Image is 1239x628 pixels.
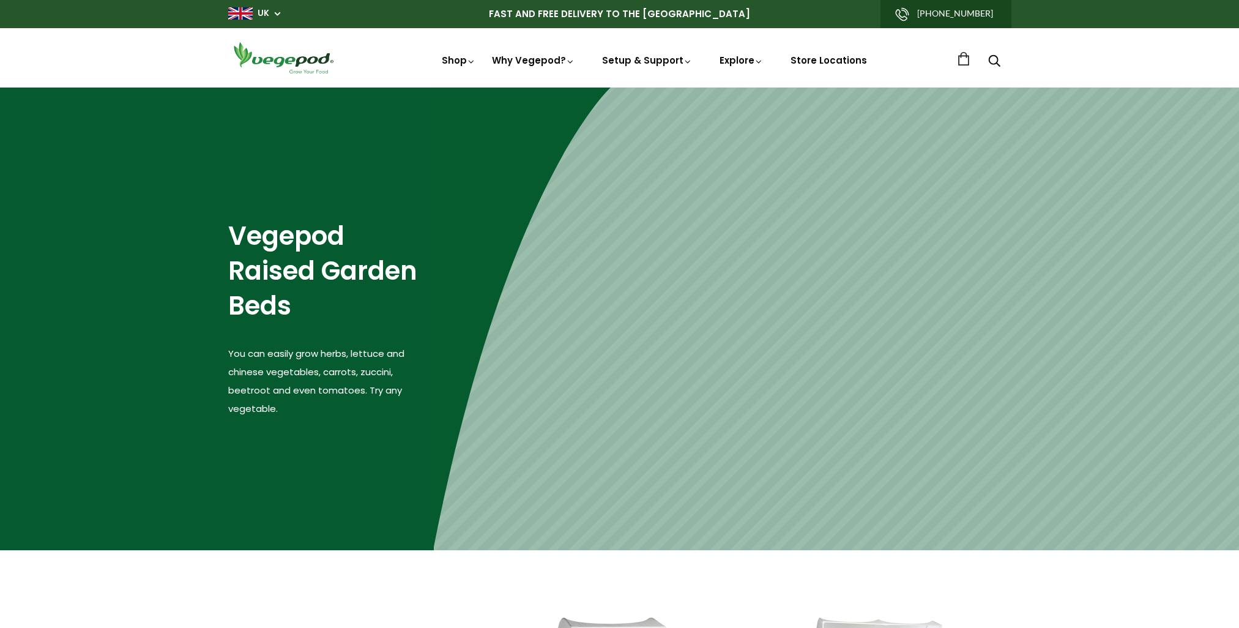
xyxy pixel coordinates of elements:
[442,54,476,67] a: Shop
[228,345,434,418] p: You can easily grow herbs, lettuce and chinese vegetables, carrots, zuccini, beetroot and even to...
[258,7,269,20] a: UK
[602,54,693,67] a: Setup & Support
[228,219,434,323] h2: Vegepod Raised Garden Beds
[228,7,253,20] img: gb_large.png
[720,54,764,67] a: Explore
[988,56,1000,69] a: Search
[228,40,338,75] img: Vegepod
[791,54,867,67] a: Store Locations
[492,54,575,67] a: Why Vegepod?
